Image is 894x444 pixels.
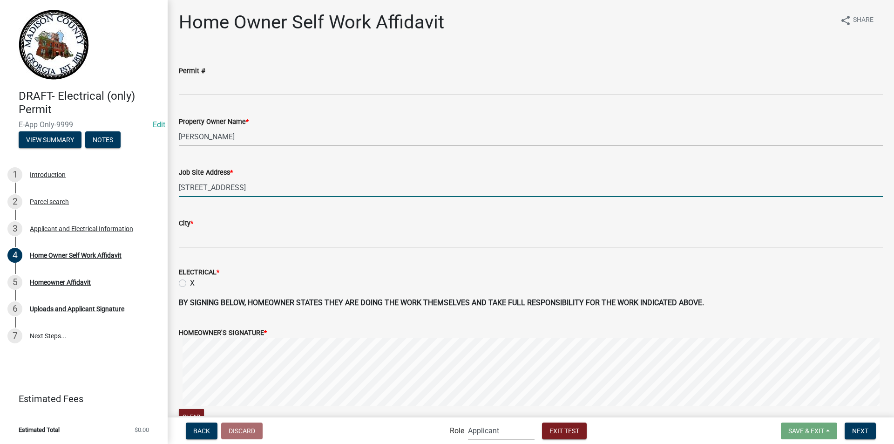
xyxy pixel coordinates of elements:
button: Back [186,423,217,439]
button: Exit Test [542,423,587,439]
div: 5 [7,275,22,290]
a: Edit [153,120,165,129]
label: HOMEOWNER'S SIGNATURE [179,330,267,336]
i: share [840,15,851,26]
img: Madison County, Georgia [19,10,89,80]
span: Next [852,427,868,434]
span: Exit Test [549,427,579,434]
button: Next [845,423,876,439]
label: City [179,220,193,227]
span: Save & Exit [788,427,824,434]
span: Estimated Total [19,427,60,433]
button: shareShare [833,11,881,29]
div: Introduction [30,171,66,178]
div: 7 [7,328,22,343]
wm-modal-confirm: Summary [19,137,81,144]
div: 1 [7,167,22,182]
div: Uploads and Applicant Signature [30,306,124,312]
label: Permit # [179,68,205,75]
label: Property Owner Name [179,119,249,125]
label: Job Site Address [179,170,233,176]
button: Clear [179,409,204,424]
span: Share [853,15,874,26]
h4: DRAFT- Electrical (only) Permit [19,89,160,116]
wm-modal-confirm: Notes [85,137,121,144]
span: Back [193,427,210,434]
div: 2 [7,194,22,209]
div: 3 [7,221,22,236]
button: Notes [85,131,121,148]
button: Save & Exit [781,423,837,439]
label: X [190,278,195,289]
span: $0.00 [135,427,149,433]
strong: BY SIGNING BELOW, HOMEOWNER STATES THEY ARE DOING THE WORK THEMSELVES AND TAKE FULL RESPONSIBILIT... [179,298,704,307]
div: Parcel search [30,198,69,205]
a: Estimated Fees [7,389,153,408]
span: E-App Only-9999 [19,120,149,129]
div: Home Owner Self Work Affidavit [30,252,122,259]
label: Role [450,427,464,435]
div: Homeowner Affidavit [30,279,91,286]
label: ELECTRICAL [179,269,219,276]
div: 6 [7,301,22,316]
wm-modal-confirm: Edit Application Number [153,120,165,129]
button: View Summary [19,131,81,148]
div: 4 [7,248,22,263]
div: Applicant and Electrical Information [30,225,133,232]
h1: Home Owner Self Work Affidavit [179,11,444,34]
button: Discard [221,423,263,439]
